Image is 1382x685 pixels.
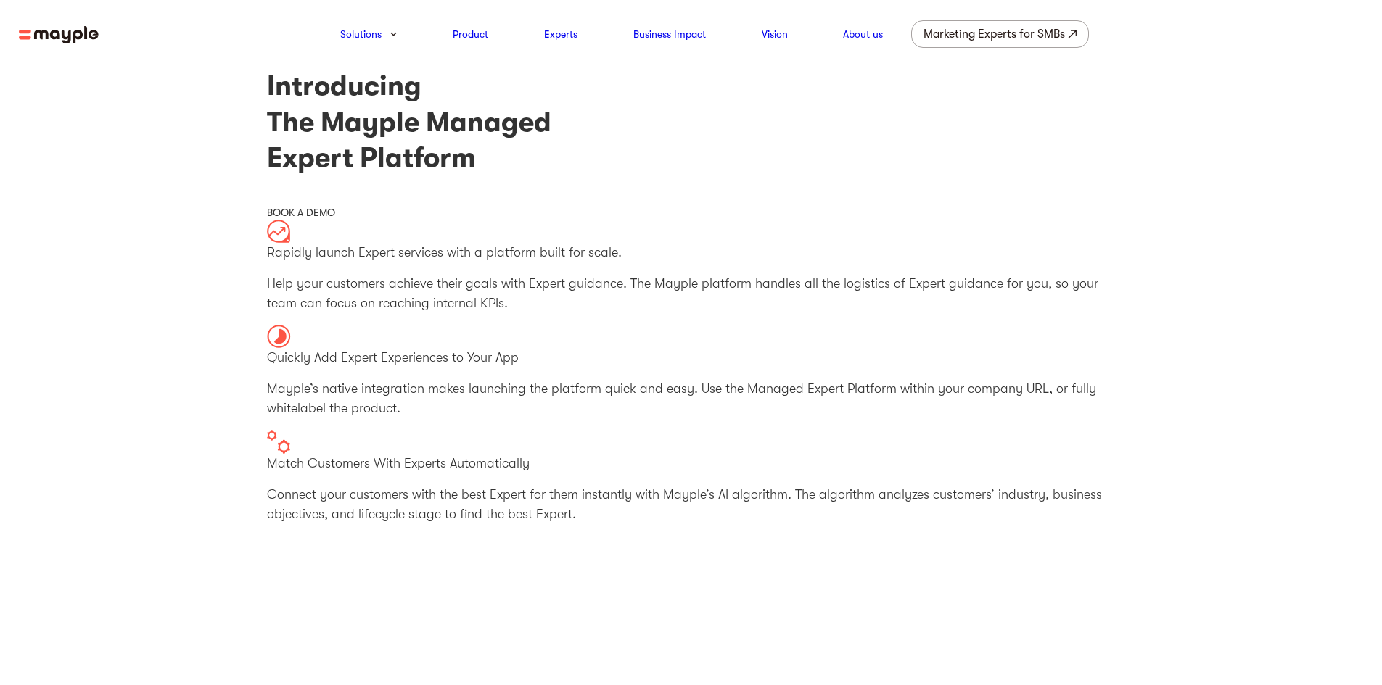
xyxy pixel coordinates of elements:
div: BOOK A DEMO [267,205,1116,220]
div: Marketing Experts for SMBs [924,24,1065,44]
a: Vision [762,25,788,43]
p: Quickly Add Expert Experiences to Your App [267,348,1116,368]
a: Business Impact [633,25,706,43]
a: Marketing Experts for SMBs [911,20,1089,48]
a: Product [453,25,488,43]
img: arrow-down [390,32,397,36]
p: Mayple’s native integration makes launching the platform quick and easy. Use the Managed Expert P... [267,379,1116,418]
a: Experts [544,25,577,43]
p: Rapidly launch Expert services with a platform built for scale. [267,243,1116,262]
p: Connect your customers with the best Expert for them instantly with Mayple’s AI algorithm. The al... [267,485,1116,524]
a: Solutions [340,25,382,43]
h1: Introducing The Mayple Managed Expert Platform [267,68,1116,175]
p: Help your customers achieve their goals with Expert guidance. The Mayple platform handles all the... [267,274,1116,313]
a: About us [843,25,883,43]
p: Match Customers With Experts Automatically [267,454,1116,473]
img: mayple-logo [19,26,99,44]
